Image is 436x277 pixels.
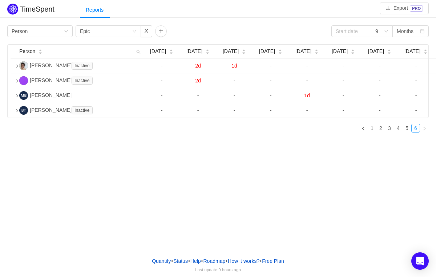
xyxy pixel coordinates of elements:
span: [DATE] [332,48,348,55]
span: [DATE] [295,48,311,55]
i: icon: caret-up [315,49,319,51]
span: [PERSON_NAME] [30,107,96,113]
li: 4 [394,124,403,133]
span: - [343,107,344,113]
div: Sort [423,48,428,53]
a: Quantify [152,256,171,266]
i: icon: caret-down [242,51,246,53]
span: - [306,107,308,113]
img: PA [19,61,28,70]
span: [DATE] [259,48,275,55]
div: Sort [169,48,173,53]
img: MB [19,91,28,100]
h2: TimeSpent [20,5,54,13]
a: 5 [403,124,411,132]
span: [DATE] [368,48,384,55]
span: [PERSON_NAME] [30,92,72,98]
span: - [161,93,163,98]
span: - [234,107,235,113]
button: icon: plus [155,25,167,37]
span: - [161,107,163,113]
i: icon: caret-down [278,51,282,53]
span: 9 hours ago [218,267,241,272]
i: icon: right [15,94,19,98]
span: • [171,258,173,264]
span: - [270,107,272,113]
i: icon: right [422,126,427,131]
a: 6 [412,124,420,132]
i: icon: down [384,29,388,34]
i: icon: caret-up [39,49,43,51]
a: 3 [385,124,393,132]
div: Epic [80,26,90,37]
i: icon: right [15,109,19,113]
span: - [379,78,381,83]
span: - [234,93,235,98]
i: icon: caret-up [387,49,391,51]
span: - [415,63,417,69]
div: Reports [80,2,109,18]
span: - [197,107,199,113]
span: - [270,78,272,83]
span: - [161,63,163,69]
span: [DATE] [150,48,166,55]
span: - [270,93,272,98]
img: BT [19,106,28,115]
div: Sort [351,48,355,53]
img: Quantify logo [7,4,18,15]
span: - [415,107,417,113]
span: • [260,258,262,264]
span: - [415,93,417,98]
i: icon: caret-down [315,51,319,53]
span: - [343,93,344,98]
div: Sort [314,48,319,53]
a: Status [173,256,188,266]
span: [DATE] [186,48,202,55]
a: Roadmap [203,256,226,266]
span: • [226,258,227,264]
i: icon: caret-down [169,51,173,53]
i: icon: calendar [420,29,424,34]
span: 2d [195,78,201,83]
div: Sort [278,48,282,53]
a: Help [190,256,201,266]
span: 2d [195,63,201,69]
span: - [343,78,344,83]
div: Sort [242,48,246,53]
i: icon: caret-up [424,49,428,51]
i: icon: right [15,64,19,68]
span: - [161,78,163,83]
span: - [379,107,381,113]
span: - [197,93,199,98]
i: icon: caret-down [424,51,428,53]
li: 6 [411,124,420,133]
li: Next Page [420,124,429,133]
span: Inactive [72,77,92,85]
i: icon: caret-up [278,49,282,51]
i: icon: down [132,29,137,34]
li: 3 [385,124,394,133]
span: [DATE] [223,48,239,55]
span: [DATE] [404,48,420,55]
span: [PERSON_NAME] [30,77,96,83]
div: Months [397,26,413,37]
i: icon: search [133,45,144,58]
img: DT [19,76,28,85]
button: Free Plan [262,256,284,266]
span: Last update: [195,267,241,272]
button: icon: close [141,25,152,37]
i: icon: caret-down [351,51,355,53]
span: 1d [304,93,310,98]
div: 9 [375,26,378,37]
a: 1 [368,124,376,132]
span: Person [19,48,35,55]
li: 2 [376,124,385,133]
li: 5 [403,124,411,133]
i: icon: caret-up [351,49,355,51]
i: icon: caret-down [39,51,43,53]
div: Sort [38,48,43,53]
span: • [188,258,190,264]
i: icon: right [15,79,19,83]
div: Sort [387,48,391,53]
span: Inactive [72,106,92,114]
